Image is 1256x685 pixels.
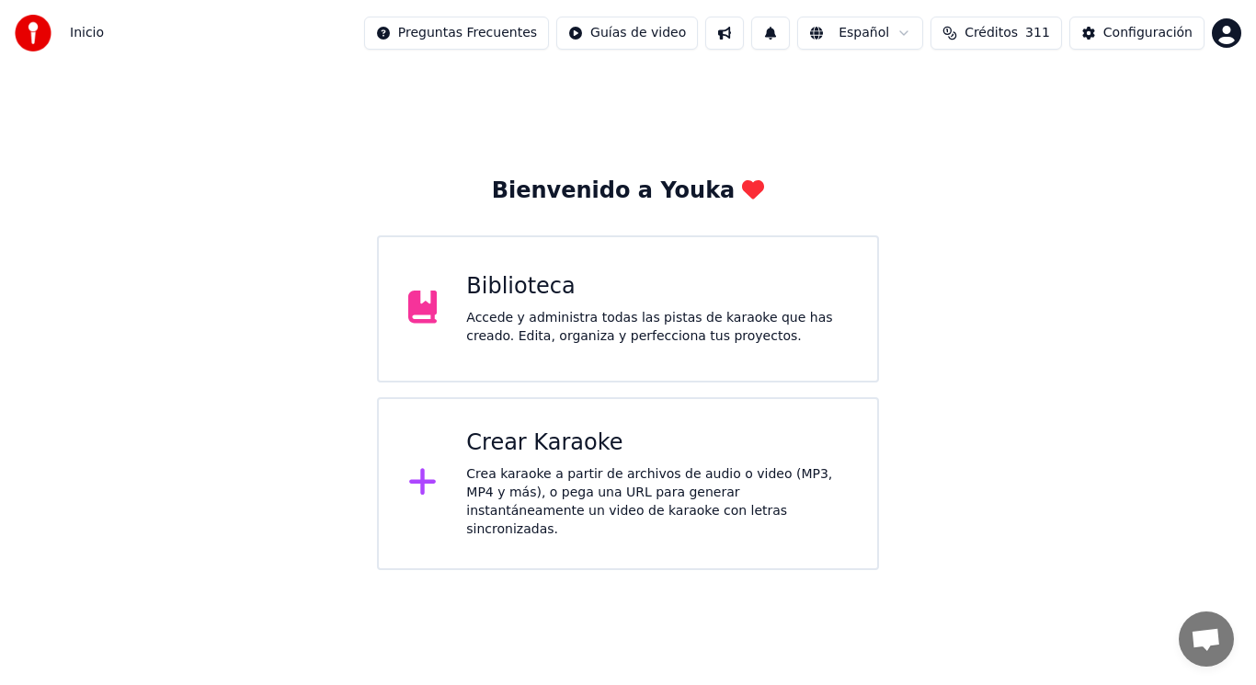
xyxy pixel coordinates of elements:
span: Créditos [965,24,1018,42]
button: Preguntas Frecuentes [364,17,549,50]
button: Guías de video [556,17,698,50]
img: youka [15,15,51,51]
button: Créditos311 [931,17,1062,50]
a: Chat abierto [1179,611,1234,667]
div: Crear Karaoke [466,428,848,458]
div: Crea karaoke a partir de archivos de audio o video (MP3, MP4 y más), o pega una URL para generar ... [466,465,848,539]
div: Bienvenido a Youka [492,177,765,206]
nav: breadcrumb [70,24,104,42]
button: Configuración [1069,17,1205,50]
span: Inicio [70,24,104,42]
div: Configuración [1103,24,1193,42]
div: Biblioteca [466,272,848,302]
span: 311 [1025,24,1050,42]
div: Accede y administra todas las pistas de karaoke que has creado. Edita, organiza y perfecciona tus... [466,309,848,346]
